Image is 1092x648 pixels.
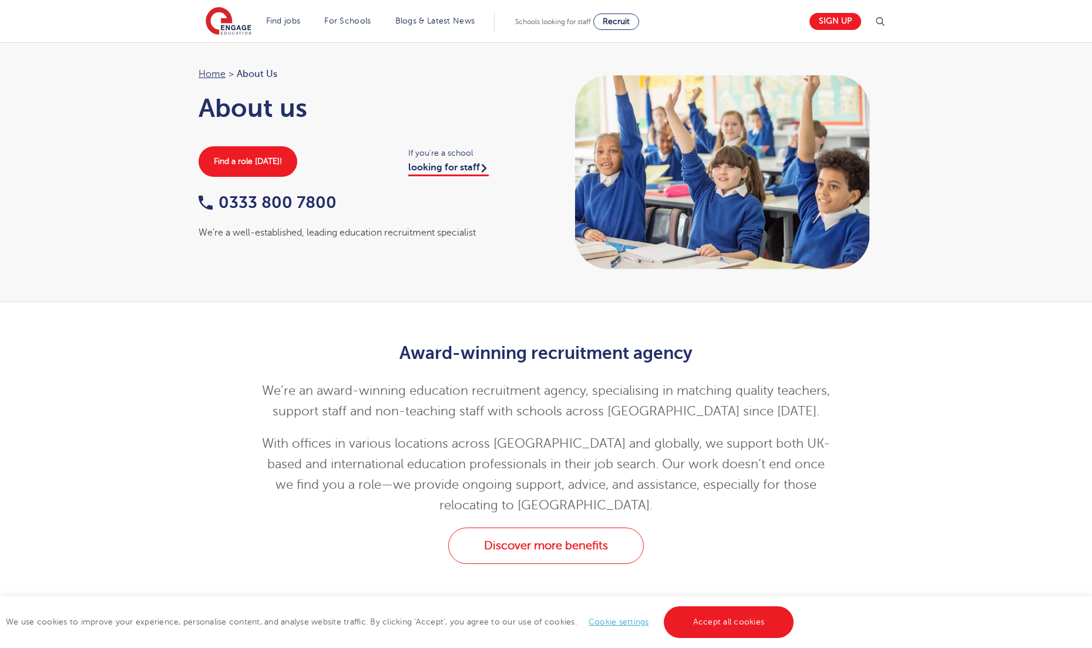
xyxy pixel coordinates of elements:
h2: Award-winning recruitment agency [258,343,834,363]
a: Discover more benefits [448,528,644,564]
p: We’re an award-winning education recruitment agency, specialising in matching quality teachers, s... [258,381,834,422]
a: For Schools [324,16,371,25]
span: Recruit [603,17,630,26]
div: We're a well-established, leading education recruitment specialist [199,225,535,240]
a: Home [199,69,226,79]
h1: About us [199,93,535,123]
nav: breadcrumb [199,66,535,82]
a: Cookie settings [589,617,649,626]
span: If you're a school [408,146,535,160]
img: Engage Education [206,7,251,36]
a: Find a role [DATE]! [199,146,297,177]
span: About Us [237,66,277,82]
a: Sign up [809,13,861,30]
a: Blogs & Latest News [395,16,475,25]
a: looking for staff [408,162,489,176]
span: Schools looking for staff [515,18,591,26]
p: With offices in various locations across [GEOGRAPHIC_DATA] and globally, we support both UK-based... [258,434,834,516]
span: We use cookies to improve your experience, personalise content, and analyse website traffic. By c... [6,617,797,626]
span: > [229,69,234,79]
a: 0333 800 7800 [199,193,337,211]
a: Accept all cookies [664,606,794,638]
a: Recruit [593,14,639,30]
a: Find jobs [266,16,301,25]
